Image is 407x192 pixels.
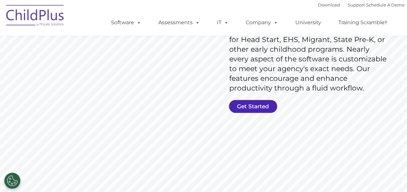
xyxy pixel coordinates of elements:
img: ChildPlus by Procare Solutions [3,0,68,33]
a: Company [239,16,285,29]
a: Download [318,2,340,7]
button: Cookies Settings [4,173,20,189]
a: Software [105,16,148,29]
a: Get Started [229,100,277,113]
a: IT [210,16,235,29]
a: Training Scramble!! [332,16,394,29]
a: Schedule A Demo [366,2,404,7]
a: University [289,16,328,29]
font: | [318,2,404,7]
rs-layer: ChildPlus is an all-in-one software solution for Head Start, EHS, Migrant, State Pre-K, or other ... [229,25,390,93]
a: Support [348,2,365,7]
a: Assessments [152,16,206,29]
